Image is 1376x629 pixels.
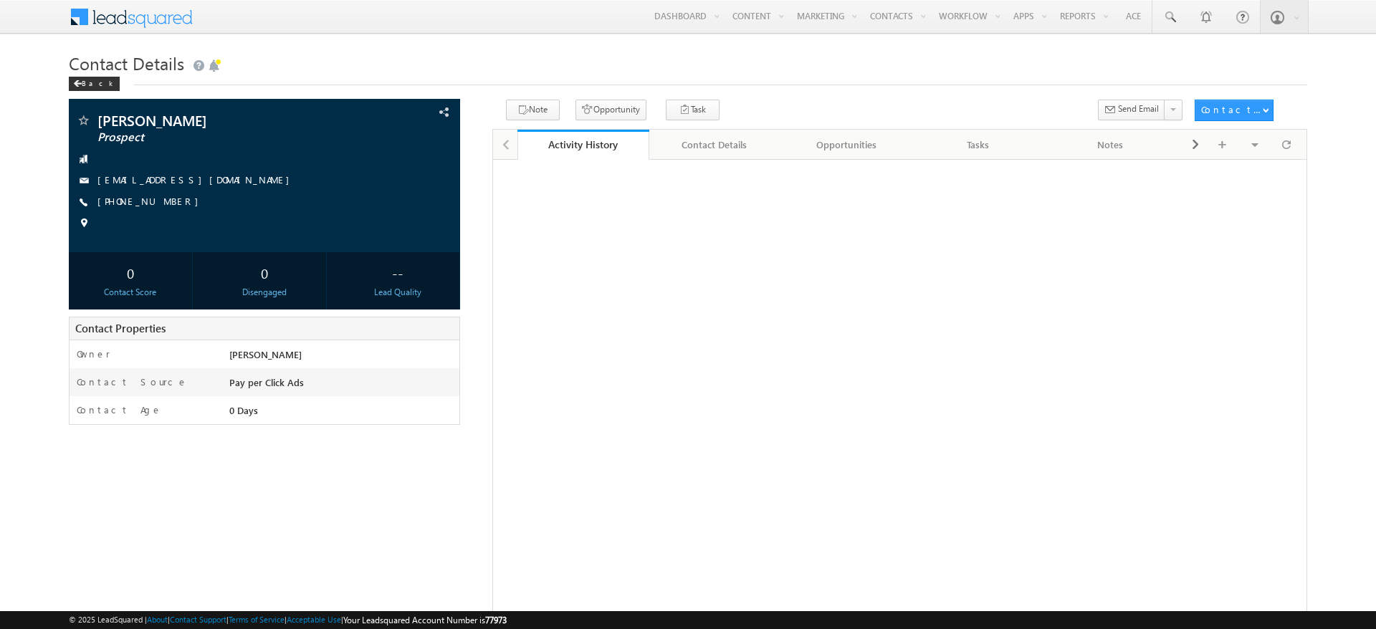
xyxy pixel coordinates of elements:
[1118,102,1159,115] span: Send Email
[75,321,166,335] span: Contact Properties
[69,613,507,627] span: © 2025 LeadSquared | | | | |
[649,130,781,160] a: Contact Details
[77,347,110,360] label: Owner
[229,615,285,624] a: Terms of Service
[517,130,649,160] a: Activity History
[69,76,127,88] a: Back
[97,195,206,209] span: [PHONE_NUMBER]
[229,348,302,360] span: [PERSON_NAME]
[72,259,188,286] div: 0
[77,375,188,388] label: Contact Source
[528,138,639,151] div: Activity History
[147,615,168,624] a: About
[666,100,720,120] button: Task
[781,130,913,160] a: Opportunities
[924,136,1032,153] div: Tasks
[206,286,322,299] div: Disengaged
[661,136,768,153] div: Contact Details
[72,286,188,299] div: Contact Score
[170,615,226,624] a: Contact Support
[340,259,457,286] div: --
[226,375,460,395] div: Pay per Click Ads
[506,100,560,120] button: Note
[206,259,322,286] div: 0
[69,77,120,91] div: Back
[287,615,341,624] a: Acceptable Use
[97,113,343,128] span: [PERSON_NAME]
[793,136,900,153] div: Opportunities
[913,130,1045,160] a: Tasks
[1045,130,1177,160] a: Notes
[1201,103,1262,116] div: Contact Actions
[69,52,184,75] span: Contact Details
[1098,100,1165,120] button: Send Email
[77,403,162,416] label: Contact Age
[343,615,507,625] span: Your Leadsquared Account Number is
[1056,136,1164,153] div: Notes
[575,100,646,120] button: Opportunity
[226,403,460,423] div: 0 Days
[1195,100,1274,121] button: Contact Actions
[97,173,297,186] a: [EMAIL_ADDRESS][DOMAIN_NAME]
[97,130,343,145] span: Prospect
[340,286,457,299] div: Lead Quality
[485,615,507,625] span: 77973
